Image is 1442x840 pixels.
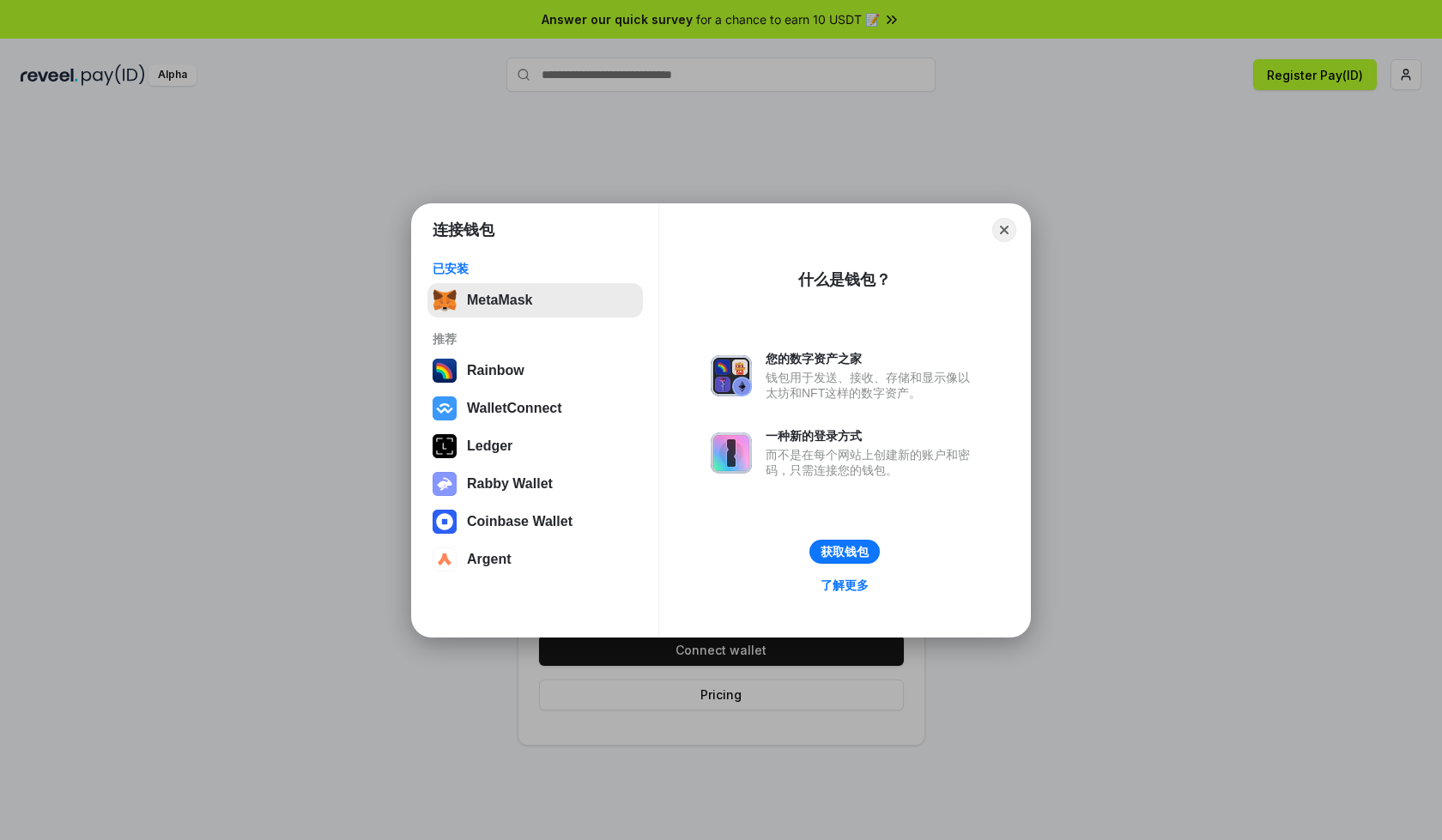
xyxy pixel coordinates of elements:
[766,428,978,444] div: 一种新的登录方式
[433,472,457,496] img: svg+xml,%3Csvg%20xmlns%3D%22http%3A%2F%2Fwww.w3.org%2F2000%2Fsvg%22%20fill%3D%22none%22%20viewBox...
[427,354,643,388] button: Rainbow
[433,359,457,383] img: svg+xml,%3Csvg%20width%3D%22120%22%20height%3D%22120%22%20viewBox%3D%220%200%20120%20120%22%20fil...
[711,432,752,474] img: svg+xml,%3Csvg%20xmlns%3D%22http%3A%2F%2Fwww.w3.org%2F2000%2Fsvg%22%20fill%3D%22none%22%20viewBox...
[433,288,457,312] img: svg+xml,%3Csvg%20fill%3D%22none%22%20height%3D%2233%22%20viewBox%3D%220%200%2035%2033%22%20width%...
[433,434,457,458] img: svg+xml,%3Csvg%20xmlns%3D%22http%3A%2F%2Fwww.w3.org%2F2000%2Fsvg%22%20width%3D%2228%22%20height%3...
[467,552,512,567] div: Argent
[766,370,978,401] div: 钱包用于发送、接收、存储和显示像以太坊和NFT这样的数字资产。
[766,447,978,478] div: 而不是在每个网站上创建新的账户和密码，只需连接您的钱包。
[809,540,880,564] button: 获取钱包
[810,574,879,596] a: 了解更多
[467,293,532,308] div: MetaMask
[798,269,891,290] div: 什么是钱包？
[427,391,643,426] button: WalletConnect
[821,544,869,559] div: 获取钱包
[821,577,869,593] div: 了解更多
[433,220,494,240] h1: 连接钱包
[427,467,643,501] button: Rabby Wallet
[433,261,638,276] div: 已安装
[766,351,978,366] div: 您的数字资产之家
[467,514,573,529] div: Coinbase Wallet
[433,331,638,347] div: 推荐
[433,396,457,420] img: svg+xml,%3Csvg%20width%3D%2228%22%20height%3D%2228%22%20viewBox%3D%220%200%2028%2028%22%20fill%3D...
[467,476,553,492] div: Rabby Wallet
[467,401,562,416] div: WalletConnect
[427,542,643,577] button: Argent
[992,218,1016,242] button: Close
[427,505,643,539] button: Coinbase Wallet
[467,363,524,378] div: Rainbow
[427,283,643,317] button: MetaMask
[433,547,457,571] img: svg+xml,%3Csvg%20width%3D%2228%22%20height%3D%2228%22%20viewBox%3D%220%200%2028%2028%22%20fill%3D...
[433,510,457,534] img: svg+xml,%3Csvg%20width%3D%2228%22%20height%3D%2228%22%20viewBox%3D%220%200%2028%2028%22%20fill%3D...
[427,429,643,463] button: Ledger
[467,438,512,454] div: Ledger
[711,355,752,396] img: svg+xml,%3Csvg%20xmlns%3D%22http%3A%2F%2Fwww.w3.org%2F2000%2Fsvg%22%20fill%3D%22none%22%20viewBox...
